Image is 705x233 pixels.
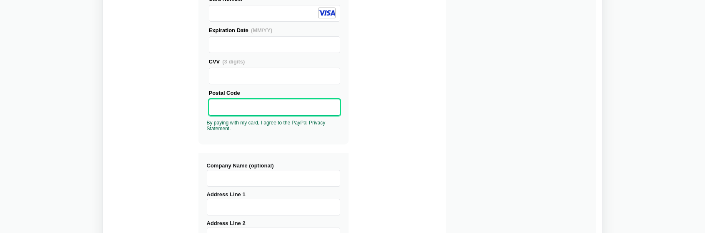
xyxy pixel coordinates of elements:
[207,191,340,215] label: Address Line 1
[207,162,340,187] label: Company Name (optional)
[207,120,326,132] a: By paying with my card, I agree to the PayPal Privacy Statement.
[209,26,340,35] div: Expiration Date
[207,170,340,187] input: Company Name (optional)
[251,27,272,33] span: (MM/YY)
[209,89,340,97] div: Postal Code
[209,57,340,66] div: CVV
[213,5,336,21] iframe: Secure Credit Card Frame - Credit Card Number
[222,58,245,65] span: (3 digits)
[207,199,340,215] input: Address Line 1
[213,37,336,53] iframe: Secure Credit Card Frame - Expiration Date
[213,99,336,115] iframe: Secure Credit Card Frame - Postal Code
[213,68,336,84] iframe: Secure Credit Card Frame - CVV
